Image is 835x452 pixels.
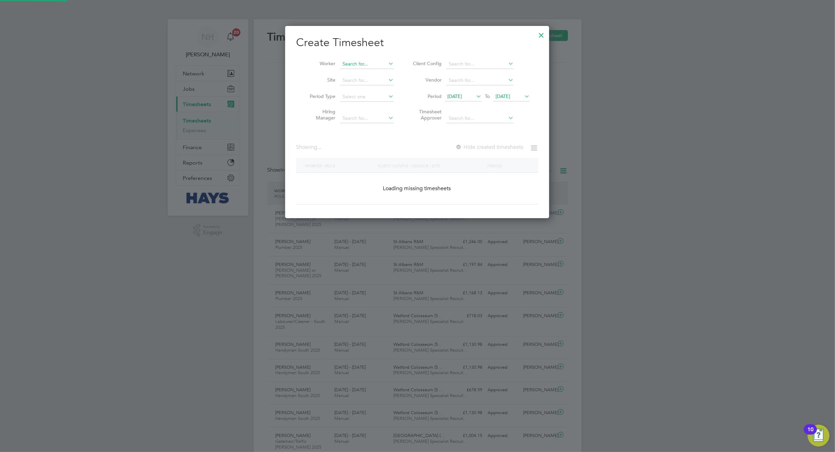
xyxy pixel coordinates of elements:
[807,429,813,438] div: 10
[496,93,510,99] span: [DATE]
[296,36,538,50] h2: Create Timesheet
[317,144,321,151] span: ...
[447,93,462,99] span: [DATE]
[340,76,394,85] input: Search for...
[411,109,442,121] label: Timesheet Approver
[305,109,335,121] label: Hiring Manager
[340,92,394,102] input: Select one
[296,144,323,151] div: Showing
[808,425,830,447] button: Open Resource Center, 10 new notifications
[305,60,335,67] label: Worker
[340,114,394,123] input: Search for...
[305,93,335,99] label: Period Type
[455,144,523,151] label: Hide created timesheets
[446,76,514,85] input: Search for...
[411,77,442,83] label: Vendor
[446,59,514,69] input: Search for...
[411,60,442,67] label: Client Config
[340,59,394,69] input: Search for...
[411,93,442,99] label: Period
[483,92,492,101] span: To
[305,77,335,83] label: Site
[446,114,514,123] input: Search for...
